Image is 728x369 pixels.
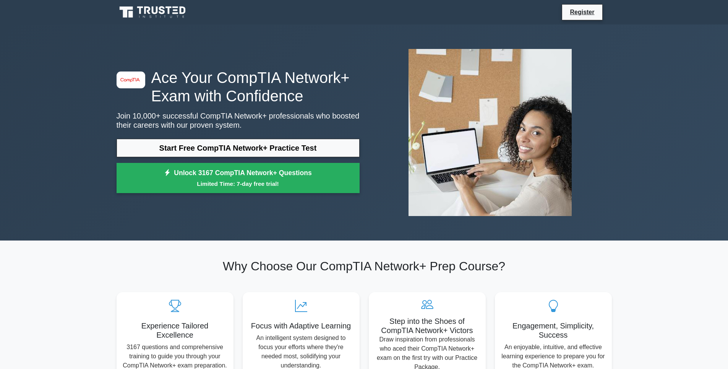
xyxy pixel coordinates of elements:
a: Register [565,7,599,17]
h1: Ace Your CompTIA Network+ Exam with Confidence [117,68,360,105]
a: Start Free CompTIA Network+ Practice Test [117,139,360,157]
h5: Step into the Shoes of CompTIA Network+ Victors [375,317,480,335]
h5: Engagement, Simplicity, Success [501,321,606,340]
h5: Experience Tailored Excellence [123,321,227,340]
small: Limited Time: 7-day free trial! [126,179,350,188]
h2: Why Choose Our CompTIA Network+ Prep Course? [117,259,612,273]
a: Unlock 3167 CompTIA Network+ QuestionsLimited Time: 7-day free trial! [117,163,360,193]
p: Join 10,000+ successful CompTIA Network+ professionals who boosted their careers with our proven ... [117,111,360,130]
h5: Focus with Adaptive Learning [249,321,353,330]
